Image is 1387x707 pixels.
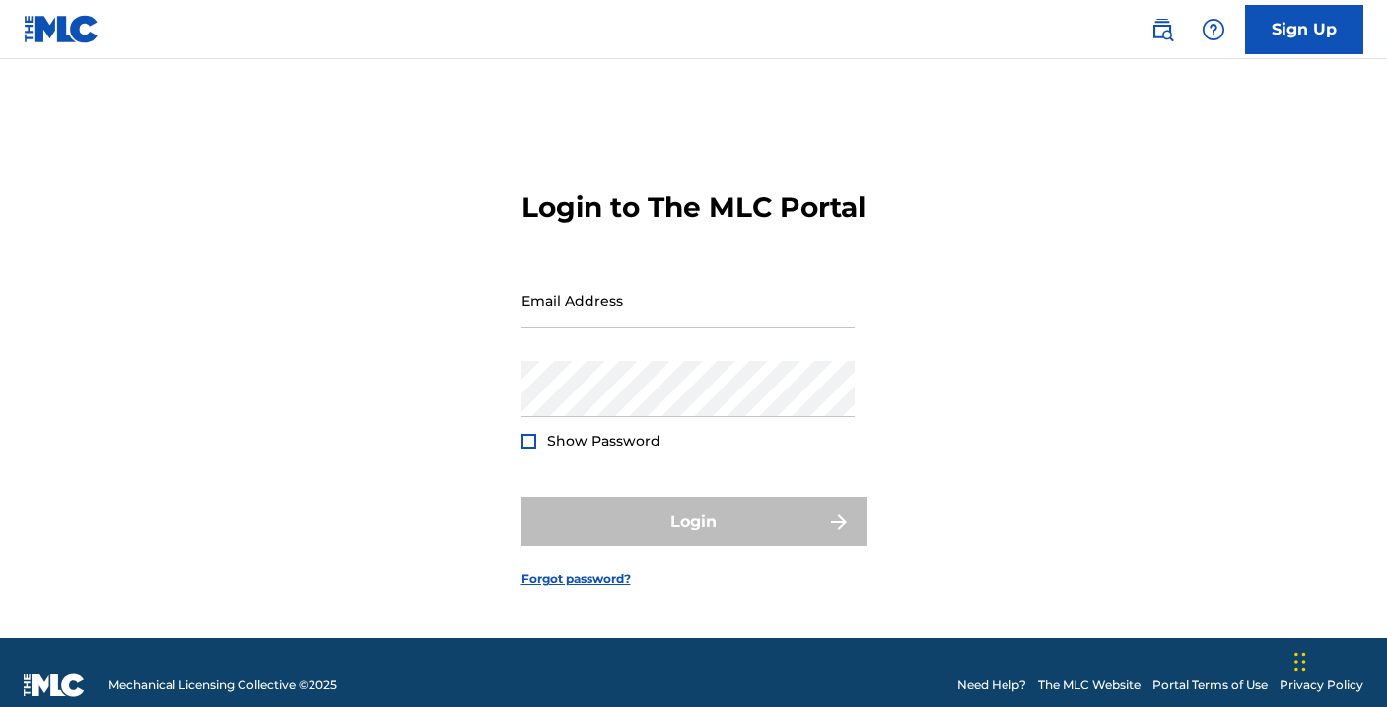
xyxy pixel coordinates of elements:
[1152,676,1268,694] a: Portal Terms of Use
[957,676,1026,694] a: Need Help?
[108,676,337,694] span: Mechanical Licensing Collective © 2025
[521,570,631,588] a: Forgot password?
[1280,676,1363,694] a: Privacy Policy
[24,15,100,43] img: MLC Logo
[521,190,866,225] h3: Login to The MLC Portal
[1294,632,1306,691] div: Drag
[24,673,85,697] img: logo
[1194,10,1233,49] div: Help
[1245,5,1363,54] a: Sign Up
[1150,18,1174,41] img: search
[1288,612,1387,707] iframe: Chat Widget
[1143,10,1182,49] a: Public Search
[547,432,660,450] span: Show Password
[1202,18,1225,41] img: help
[1038,676,1141,694] a: The MLC Website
